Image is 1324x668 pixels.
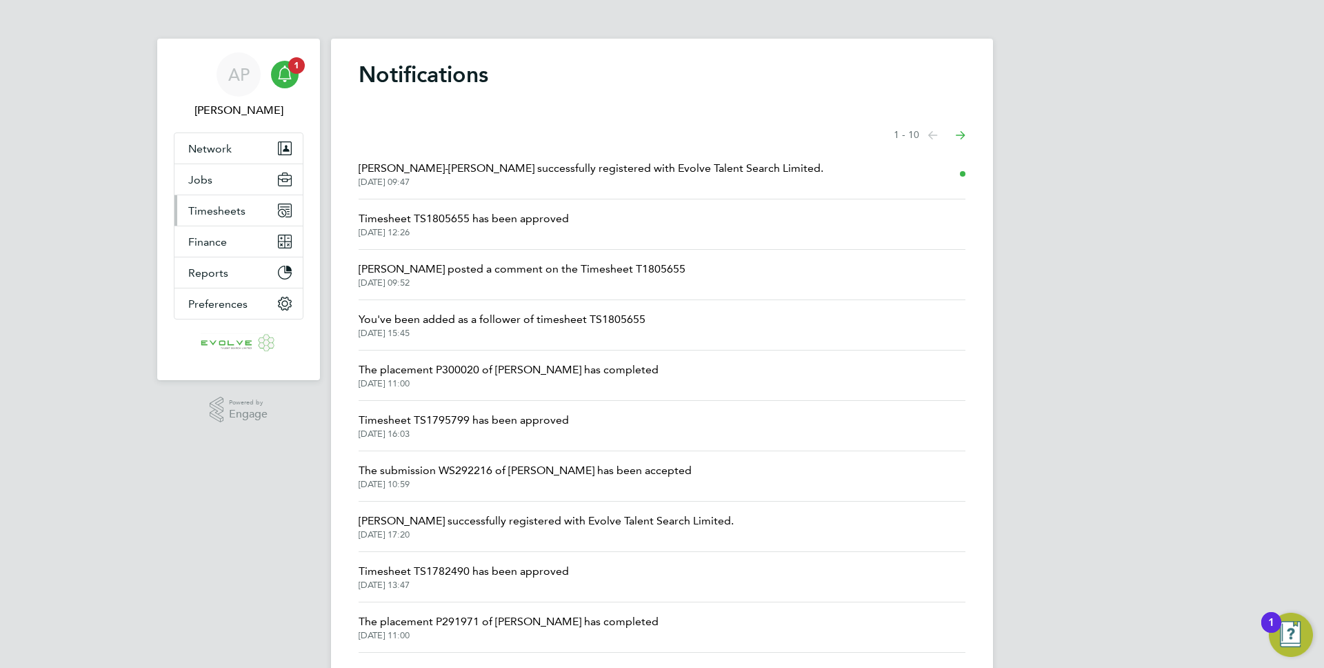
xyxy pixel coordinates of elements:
span: [DATE] 15:45 [359,328,645,339]
span: [DATE] 16:03 [359,429,569,440]
span: [DATE] 11:00 [359,630,659,641]
span: The placement P291971 of [PERSON_NAME] has completed [359,613,659,630]
span: Timesheet TS1782490 has been approved [359,563,569,580]
button: Reports [174,257,303,288]
a: [PERSON_NAME] successfully registered with Evolve Talent Search Limited.[DATE] 17:20 [359,513,734,540]
span: [DATE] 09:47 [359,177,823,188]
span: AP [228,66,250,83]
span: [DATE] 13:47 [359,580,569,591]
span: Reports [188,266,228,279]
span: Engage [229,409,268,420]
img: evolve-talent-logo-retina.png [201,333,277,355]
span: Jobs [188,173,212,186]
span: Timesheet TS1795799 has been approved [359,412,569,429]
a: You've been added as a follower of timesheet TS1805655[DATE] 15:45 [359,311,645,339]
span: [PERSON_NAME] successfully registered with Evolve Talent Search Limited. [359,513,734,529]
span: 1 [288,57,305,74]
a: The placement P291971 of [PERSON_NAME] has completed[DATE] 11:00 [359,613,659,641]
span: The submission WS292216 of [PERSON_NAME] has been accepted [359,462,692,479]
span: [PERSON_NAME]-[PERSON_NAME] successfully registered with Evolve Talent Search Limited. [359,160,823,177]
a: 1 [271,52,299,97]
span: [DATE] 09:52 [359,277,685,288]
span: 1 - 10 [894,128,919,142]
button: Preferences [174,288,303,319]
nav: Main navigation [157,39,320,380]
span: The placement P300020 of [PERSON_NAME] has completed [359,362,659,378]
span: Anthony Perrin [174,102,303,119]
span: Finance [188,235,227,248]
button: Jobs [174,164,303,195]
div: 1 [1268,622,1274,640]
a: Timesheet TS1782490 has been approved[DATE] 13:47 [359,563,569,591]
button: Open Resource Center, 1 new notification [1269,613,1313,657]
span: [DATE] 10:59 [359,479,692,490]
span: Network [188,142,232,155]
h1: Notifications [359,61,965,88]
a: Timesheet TS1805655 has been approved[DATE] 12:26 [359,210,569,238]
span: You've been added as a follower of timesheet TS1805655 [359,311,645,328]
a: The placement P300020 of [PERSON_NAME] has completed[DATE] 11:00 [359,362,659,389]
span: Powered by [229,397,268,409]
a: AP[PERSON_NAME] [174,52,303,119]
span: Timesheet TS1805655 has been approved [359,210,569,227]
button: Timesheets [174,195,303,226]
a: Go to home page [174,333,303,355]
span: [DATE] 17:20 [359,529,734,540]
a: [PERSON_NAME] posted a comment on the Timesheet T1805655[DATE] 09:52 [359,261,685,288]
button: Network [174,133,303,164]
a: Timesheet TS1795799 has been approved[DATE] 16:03 [359,412,569,440]
span: Timesheets [188,204,245,217]
span: [PERSON_NAME] posted a comment on the Timesheet T1805655 [359,261,685,277]
a: [PERSON_NAME]-[PERSON_NAME] successfully registered with Evolve Talent Search Limited.[DATE] 09:47 [359,160,823,188]
a: Powered byEngage [210,397,268,423]
span: Preferences [188,297,248,311]
span: [DATE] 12:26 [359,227,569,238]
a: The submission WS292216 of [PERSON_NAME] has been accepted[DATE] 10:59 [359,462,692,490]
span: [DATE] 11:00 [359,378,659,389]
button: Finance [174,226,303,257]
nav: Select page of notifications list [894,121,965,149]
